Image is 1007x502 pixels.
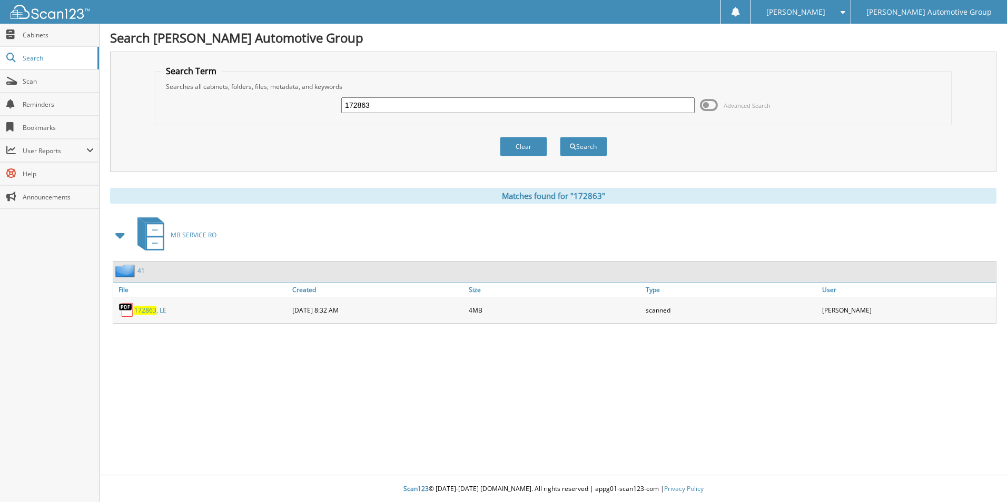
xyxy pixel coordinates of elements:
[113,283,290,297] a: File
[954,451,1007,502] iframe: Chat Widget
[664,484,704,493] a: Privacy Policy
[23,54,92,63] span: Search
[23,77,94,86] span: Scan
[23,31,94,39] span: Cabinets
[11,5,90,19] img: scan123-logo-white.svg
[820,283,996,297] a: User
[134,306,156,315] span: 172863
[171,230,216,239] span: MB SERVICE RO
[23,146,86,155] span: User Reports
[161,65,222,77] legend: Search Term
[290,283,466,297] a: Created
[766,9,825,15] span: [PERSON_NAME]
[119,302,134,318] img: PDF.png
[23,193,94,202] span: Announcements
[643,299,820,320] div: scanned
[23,123,94,132] span: Bookmarks
[110,188,996,204] div: Matches found for "172863"
[110,29,996,46] h1: Search [PERSON_NAME] Automotive Group
[134,306,166,315] a: 172863, LE
[23,169,94,178] span: Help
[23,100,94,109] span: Reminders
[643,283,820,297] a: Type
[560,137,607,156] button: Search
[724,102,771,109] span: Advanced Search
[115,264,137,277] img: folder2.png
[131,214,216,256] a: MB SERVICE RO
[820,299,996,320] div: [PERSON_NAME]
[866,9,992,15] span: [PERSON_NAME] Automotive Group
[290,299,466,320] div: [DATE] 8:32 AM
[403,484,429,493] span: Scan123
[466,299,643,320] div: 4MB
[500,137,547,156] button: Clear
[466,283,643,297] a: Size
[100,476,1007,502] div: © [DATE]-[DATE] [DOMAIN_NAME]. All rights reserved | appg01-scan123-com |
[161,82,946,91] div: Searches all cabinets, folders, files, metadata, and keywords
[137,266,145,275] a: 41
